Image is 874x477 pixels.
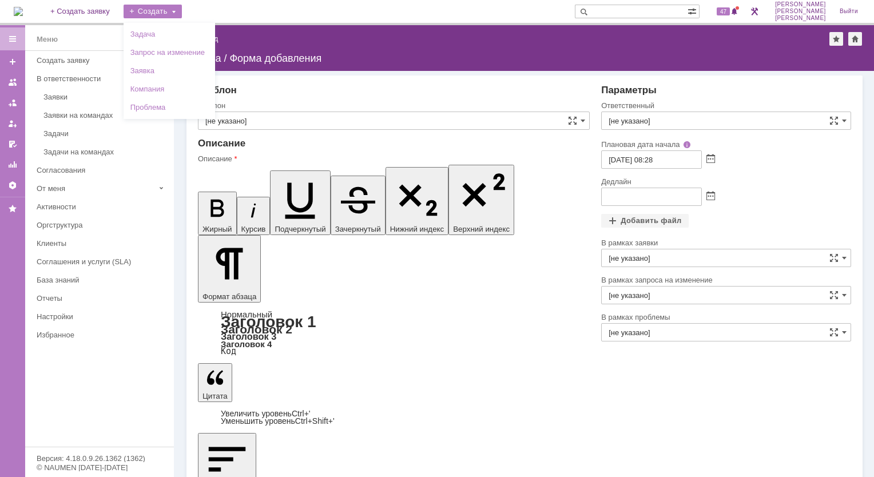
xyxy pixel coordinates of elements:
div: Заявки [43,93,167,101]
div: Задачи [43,129,167,138]
span: [PERSON_NAME] [775,15,826,22]
a: Заявки на командах [39,106,172,124]
a: Задачи на командах [39,143,172,161]
div: © NAUMEN [DATE]-[DATE] [37,464,162,471]
img: logo [14,7,23,16]
div: Формат абзаца [198,311,590,355]
div: Сделать домашней страницей [848,32,862,46]
div: В ответственности [37,74,154,83]
span: Курсив [241,225,266,233]
span: Ctrl+' [292,409,311,418]
span: Сложная форма [829,328,839,337]
div: От меня [37,184,154,193]
a: Компания [126,82,213,96]
div: Цитата [198,410,590,425]
div: Описание [198,155,587,162]
a: Запрос на изменение [126,46,213,59]
span: [PERSON_NAME] [775,8,826,15]
a: Мои заявки [3,114,22,133]
span: [PERSON_NAME] [775,1,826,8]
div: Плановая дата начала [601,141,835,148]
div: Настройки [37,312,167,321]
a: Перейти на домашнюю страницу [14,7,23,16]
a: Нормальный [221,309,272,319]
span: Сложная форма [829,116,839,125]
span: Верхний индекс [453,225,510,233]
a: Создать заявку [3,53,22,71]
a: Заявки в моей ответственности [3,94,22,112]
a: Заголовок 1 [221,313,316,331]
a: Increase [221,409,311,418]
a: Оргструктура [32,216,172,234]
div: Клиенты [37,239,167,248]
div: Задача / Форма добавления [186,53,863,64]
button: Нижний индекс [386,167,449,235]
div: Создать заявку [37,56,167,65]
a: Decrease [221,416,335,426]
div: Заявки на командах [43,111,167,120]
a: Заголовок 3 [221,331,276,341]
a: Соглашения и услуги (SLA) [32,253,172,271]
div: Шаблон [198,102,587,109]
button: Цитата [198,363,232,402]
a: База знаний [32,271,172,289]
button: Верхний индекс [448,165,514,235]
button: Курсив [237,197,271,235]
div: База знаний [37,276,167,284]
button: Формат абзаца [198,235,261,303]
span: Шаблон [198,85,237,96]
a: Заявка [126,64,213,78]
div: Согласования [37,166,167,174]
span: Сложная форма [568,116,577,125]
a: Клиенты [32,234,172,252]
span: Цитата [202,392,228,400]
a: Перейти в интерфейс администратора [748,5,761,18]
div: Избранное [37,331,154,339]
div: Ответственный [601,102,849,109]
div: В рамках проблемы [601,313,849,321]
button: Подчеркнутый [270,170,330,235]
a: Задача [126,27,213,41]
a: Мои согласования [3,135,22,153]
span: Формат абзаца [202,292,256,301]
div: Оргструктура [37,221,167,229]
a: Проблема [126,101,213,114]
span: Нижний индекс [390,225,444,233]
div: Создать [124,5,182,18]
span: Сложная форма [829,253,839,263]
span: Ctrl+Shift+' [295,416,335,426]
span: Зачеркнутый [335,225,381,233]
a: Заголовок 2 [221,323,292,336]
span: Расширенный поиск [688,5,699,16]
button: Жирный [198,192,237,235]
a: Отчеты [3,156,22,174]
span: Параметры [601,85,657,96]
div: В рамках запроса на изменение [601,276,849,284]
span: Подчеркнутый [275,225,325,233]
a: Создать заявку [32,51,172,69]
a: Настройки [32,308,172,325]
a: Настройки [3,176,22,194]
div: Меню [37,33,58,46]
div: Дедлайн [601,178,849,185]
a: Согласования [32,161,172,179]
div: Активности [37,202,167,211]
div: Соглашения и услуги (SLA) [37,257,167,266]
div: В рамках заявки [601,239,849,247]
a: Код [221,346,236,356]
a: Активности [32,198,172,216]
span: Жирный [202,225,232,233]
span: Описание [198,138,245,149]
div: Отчеты [37,294,167,303]
a: Задачи [39,125,172,142]
span: 47 [717,7,730,15]
a: Заявки [39,88,172,106]
div: Версия: 4.18.0.9.26.1362 (1362) [37,455,162,462]
a: Заявки на командах [3,73,22,92]
a: Заголовок 4 [221,339,272,349]
div: Добавить в избранное [829,32,843,46]
a: Отчеты [32,289,172,307]
button: Зачеркнутый [331,176,386,235]
div: Задачи на командах [43,148,167,156]
span: Сложная форма [829,291,839,300]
